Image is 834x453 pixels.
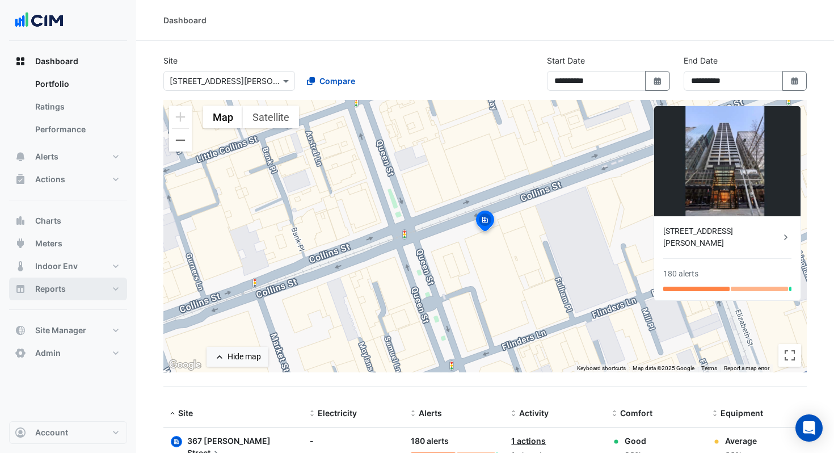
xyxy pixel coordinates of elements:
[243,106,299,128] button: Show satellite imagery
[26,118,127,141] a: Performance
[26,73,127,95] a: Portfolio
[9,145,127,168] button: Alerts
[663,268,698,280] div: 180 alerts
[473,209,498,236] img: site-pin-selected.svg
[15,215,26,227] app-icon: Charts
[169,129,192,152] button: Zoom out
[163,14,207,26] div: Dashboard
[163,54,178,66] label: Site
[9,73,127,145] div: Dashboard
[577,364,626,372] button: Keyboard shortcuts
[790,76,800,86] fa-icon: Select Date
[519,408,549,418] span: Activity
[35,151,58,162] span: Alerts
[9,319,127,342] button: Site Manager
[207,347,268,367] button: Hide map
[511,436,546,446] a: 1 actions
[15,174,26,185] app-icon: Actions
[35,215,61,227] span: Charts
[633,365,694,371] span: Map data ©2025 Google
[9,342,127,364] button: Admin
[35,347,61,359] span: Admin
[620,408,652,418] span: Comfort
[300,71,363,91] button: Compare
[721,408,763,418] span: Equipment
[652,76,663,86] fa-icon: Select Date
[684,54,718,66] label: End Date
[778,344,801,367] button: Toggle fullscreen view
[9,278,127,300] button: Reports
[187,436,271,446] span: 367 [PERSON_NAME]
[411,435,498,448] div: 180 alerts
[35,261,78,272] span: Indoor Env
[654,106,801,216] img: 367 Collins Street
[15,151,26,162] app-icon: Alerts
[663,225,780,249] div: [STREET_ADDRESS][PERSON_NAME]
[310,435,397,447] div: -
[26,95,127,118] a: Ratings
[178,408,193,418] span: Site
[724,365,769,371] a: Report a map error
[9,232,127,255] button: Meters
[35,283,66,295] span: Reports
[318,408,357,418] span: Electricity
[35,325,86,336] span: Site Manager
[35,56,78,67] span: Dashboard
[319,75,355,87] span: Compare
[9,168,127,191] button: Actions
[35,238,62,249] span: Meters
[15,283,26,295] app-icon: Reports
[725,435,764,447] div: Average
[9,50,127,73] button: Dashboard
[795,414,823,442] div: Open Intercom Messenger
[35,174,65,185] span: Actions
[15,347,26,359] app-icon: Admin
[625,435,664,447] div: Good
[15,238,26,249] app-icon: Meters
[15,56,26,67] app-icon: Dashboard
[9,255,127,278] button: Indoor Env
[701,365,717,371] a: Terms (opens in new tab)
[547,54,585,66] label: Start Date
[166,358,204,372] a: Click to see this area on Google Maps
[203,106,243,128] button: Show street map
[35,427,68,438] span: Account
[228,351,261,363] div: Hide map
[9,421,127,444] button: Account
[169,106,192,128] button: Zoom in
[15,325,26,336] app-icon: Site Manager
[166,358,204,372] img: Google
[14,9,65,32] img: Company Logo
[419,408,442,418] span: Alerts
[15,261,26,272] app-icon: Indoor Env
[9,209,127,232] button: Charts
